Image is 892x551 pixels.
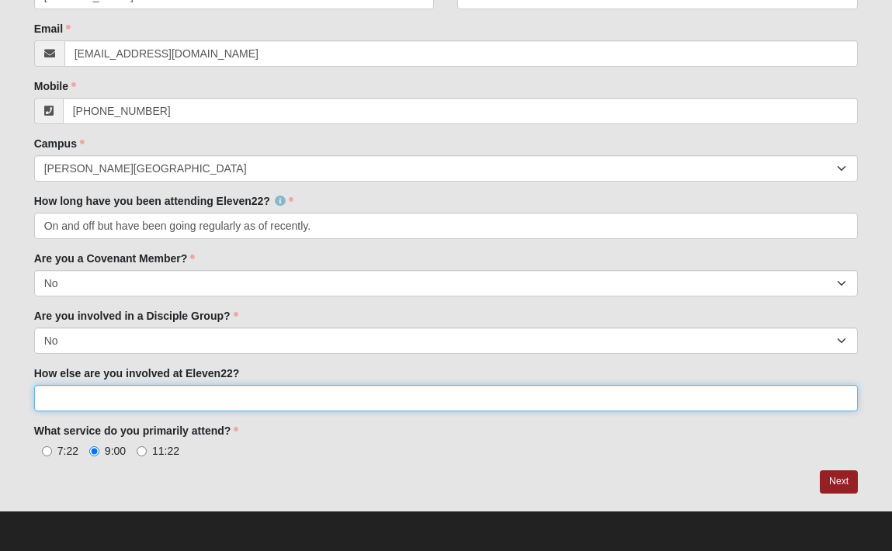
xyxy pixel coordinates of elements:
input: 7:22 [42,446,52,456]
span: 7:22 [57,445,78,457]
label: Are you involved in a Disciple Group? [34,308,238,324]
span: 11:22 [152,445,179,457]
label: How long have you been attending Eleven22? [34,193,293,209]
label: How else are you involved at Eleven22? [34,366,240,381]
span: 9:00 [105,445,126,457]
label: Are you a Covenant Member? [34,251,196,266]
input: 11:22 [137,446,147,456]
a: Next [820,470,858,493]
label: Campus [34,136,85,151]
input: 9:00 [89,446,99,456]
label: What service do you primarily attend? [34,423,239,438]
label: Mobile [34,78,76,94]
label: Email [34,21,71,36]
